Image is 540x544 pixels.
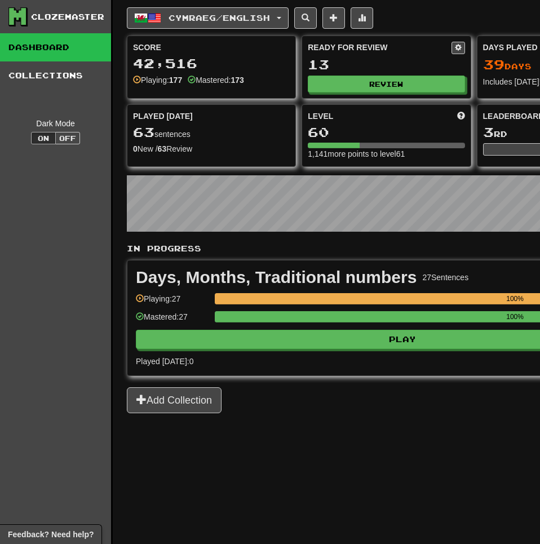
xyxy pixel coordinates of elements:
[308,76,464,92] button: Review
[133,56,290,70] div: 42,516
[231,76,244,85] strong: 173
[136,293,209,312] div: Playing: 27
[322,7,345,29] button: Add sentence to collection
[31,11,104,23] div: Clozemaster
[133,42,290,53] div: Score
[133,74,182,86] div: Playing:
[8,118,103,129] div: Dark Mode
[308,148,464,160] div: 1,141 more points to level 61
[158,144,167,153] strong: 63
[133,110,193,122] span: Played [DATE]
[308,125,464,139] div: 60
[8,529,94,540] span: Open feedback widget
[136,311,209,330] div: Mastered: 27
[133,143,290,154] div: New / Review
[133,125,290,140] div: sentences
[308,42,451,53] div: Ready for Review
[188,74,244,86] div: Mastered:
[169,76,182,85] strong: 177
[308,58,464,72] div: 13
[308,110,333,122] span: Level
[483,56,504,72] span: 39
[136,357,193,366] span: Played [DATE]: 0
[127,387,222,413] button: Add Collection
[127,7,289,29] button: Cymraeg/English
[294,7,317,29] button: Search sentences
[483,124,494,140] span: 3
[133,124,154,140] span: 63
[133,144,138,153] strong: 0
[422,272,468,283] div: 27 Sentences
[31,132,56,144] button: On
[351,7,373,29] button: More stats
[457,110,465,122] span: Score more points to level up
[136,269,417,286] div: Days, Months, Traditional numbers
[169,13,270,23] span: Cymraeg / English
[55,132,80,144] button: Off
